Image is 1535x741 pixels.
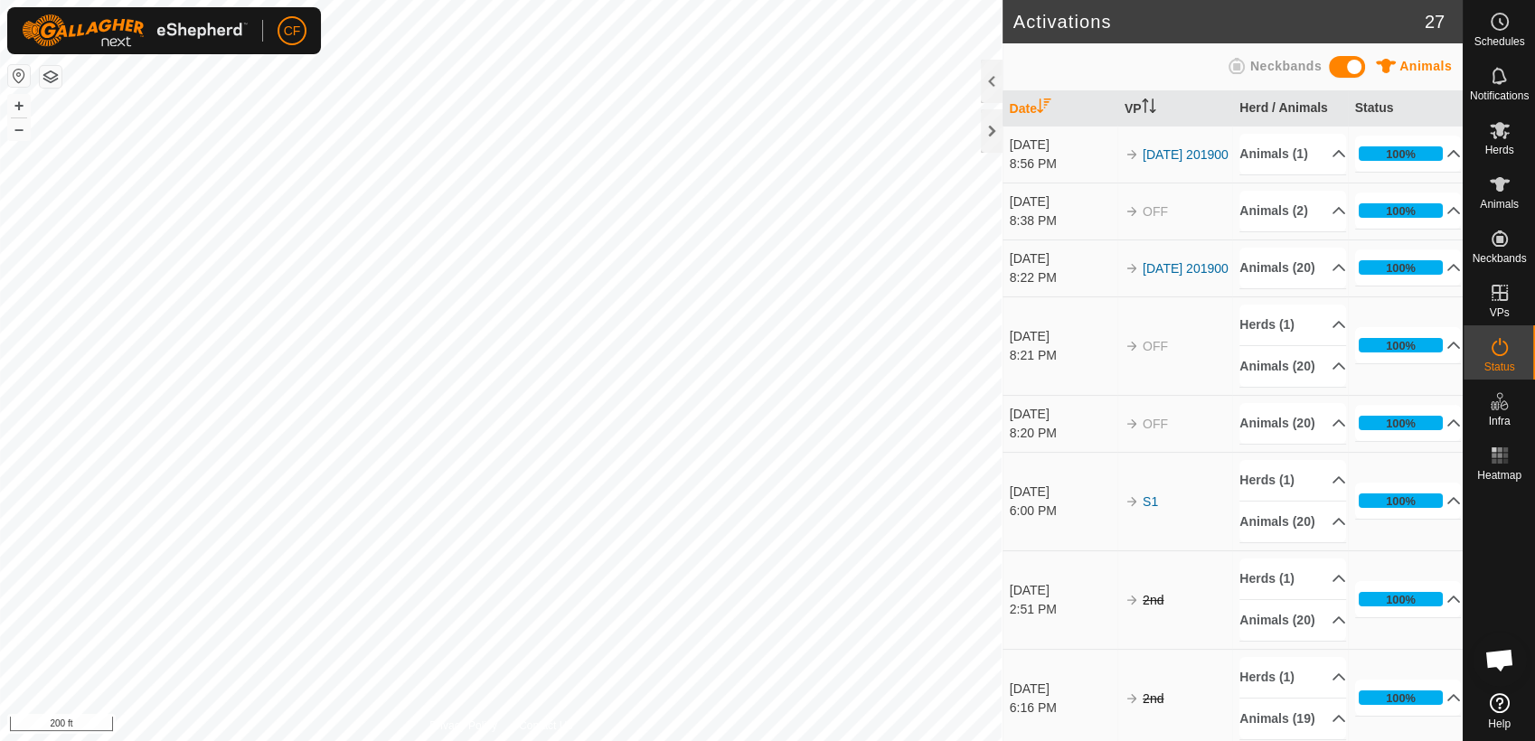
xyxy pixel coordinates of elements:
[1142,101,1156,116] p-sorticon: Activate to sort
[1359,203,1444,218] div: 100%
[1239,305,1346,345] p-accordion-header: Herds (1)
[1010,211,1116,230] div: 8:38 PM
[1386,492,1416,510] div: 100%
[1355,136,1462,172] p-accordion-header: 100%
[8,65,30,87] button: Reset Map
[1239,248,1346,288] p-accordion-header: Animals (20)
[1143,339,1168,353] span: OFF
[1239,346,1346,387] p-accordion-header: Animals (20)
[429,718,497,734] a: Privacy Policy
[1143,593,1163,607] s: 2nd
[1010,268,1116,287] div: 8:22 PM
[1239,134,1346,174] p-accordion-header: Animals (1)
[1359,690,1444,705] div: 100%
[1355,327,1462,363] p-accordion-header: 100%
[1359,338,1444,352] div: 100%
[284,22,301,41] span: CF
[1386,259,1416,277] div: 100%
[1143,261,1229,276] a: [DATE] 201900
[1125,593,1139,607] img: arrow
[1010,680,1116,699] div: [DATE]
[1010,155,1116,174] div: 8:56 PM
[1010,136,1116,155] div: [DATE]
[1010,249,1116,268] div: [DATE]
[8,118,30,140] button: –
[1010,581,1116,600] div: [DATE]
[1010,192,1116,211] div: [DATE]
[1239,191,1346,231] p-accordion-header: Animals (2)
[1239,600,1346,641] p-accordion-header: Animals (20)
[1488,416,1510,427] span: Infra
[1386,337,1416,354] div: 100%
[519,718,572,734] a: Contact Us
[1239,403,1346,444] p-accordion-header: Animals (20)
[1010,502,1116,521] div: 6:00 PM
[1010,346,1116,365] div: 8:21 PM
[1117,91,1232,127] th: VP
[1359,416,1444,430] div: 100%
[1386,145,1416,163] div: 100%
[1125,339,1139,353] img: arrow
[1348,91,1463,127] th: Status
[1250,59,1322,73] span: Neckbands
[1399,59,1452,73] span: Animals
[1386,202,1416,220] div: 100%
[1003,91,1117,127] th: Date
[1355,249,1462,286] p-accordion-header: 100%
[1470,90,1529,101] span: Notifications
[1386,415,1416,432] div: 100%
[1386,591,1416,608] div: 100%
[1355,405,1462,441] p-accordion-header: 100%
[1355,680,1462,716] p-accordion-header: 100%
[1355,192,1462,229] p-accordion-header: 100%
[1386,689,1416,707] div: 100%
[1239,460,1346,501] p-accordion-header: Herds (1)
[1125,147,1139,162] img: arrow
[1483,361,1514,372] span: Status
[1125,417,1139,431] img: arrow
[1013,11,1425,33] h2: Activations
[1472,253,1526,264] span: Neckbands
[1239,558,1346,599] p-accordion-header: Herds (1)
[1239,657,1346,698] p-accordion-header: Herds (1)
[1474,36,1524,47] span: Schedules
[1010,327,1116,346] div: [DATE]
[1125,494,1139,509] img: arrow
[1143,691,1163,706] s: 2nd
[1359,493,1444,508] div: 100%
[1488,718,1511,729] span: Help
[1143,417,1168,431] span: OFF
[1232,91,1347,127] th: Herd / Animals
[1355,581,1462,617] p-accordion-header: 100%
[1143,204,1168,219] span: OFF
[1010,483,1116,502] div: [DATE]
[1143,494,1158,509] a: S1
[1359,592,1444,606] div: 100%
[1359,260,1444,275] div: 100%
[1125,204,1139,219] img: arrow
[1010,405,1116,424] div: [DATE]
[1425,8,1445,35] span: 27
[1473,633,1527,687] div: Open chat
[1125,261,1139,276] img: arrow
[1125,691,1139,706] img: arrow
[22,14,248,47] img: Gallagher Logo
[40,66,61,88] button: Map Layers
[1489,307,1509,318] span: VPs
[1464,686,1535,736] a: Help
[1355,483,1462,519] p-accordion-header: 100%
[8,95,30,117] button: +
[1010,424,1116,443] div: 8:20 PM
[1477,470,1521,481] span: Heatmap
[1480,199,1519,210] span: Animals
[1239,502,1346,542] p-accordion-header: Animals (20)
[1010,600,1116,619] div: 2:51 PM
[1143,147,1229,162] a: [DATE] 201900
[1484,145,1513,155] span: Herds
[1359,146,1444,161] div: 100%
[1239,699,1346,739] p-accordion-header: Animals (19)
[1037,101,1051,116] p-sorticon: Activate to sort
[1010,699,1116,718] div: 6:16 PM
